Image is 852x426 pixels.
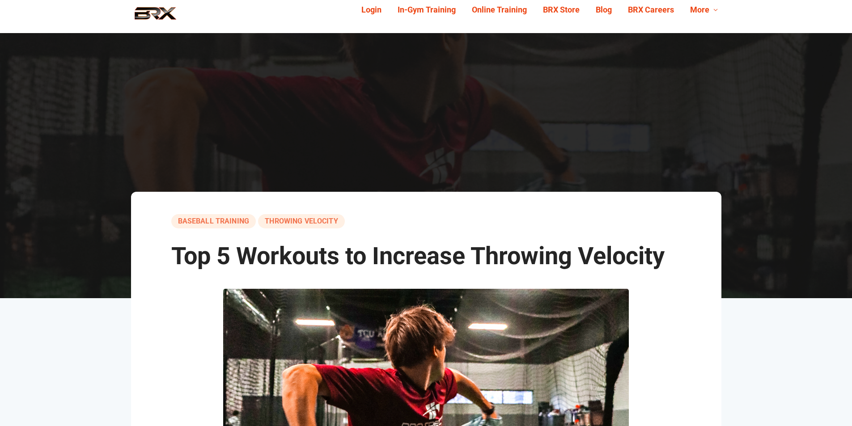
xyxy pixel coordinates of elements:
[126,7,185,26] img: BRX Performance
[171,242,665,270] span: Top 5 Workouts to Increase Throwing Velocity
[390,3,464,17] a: In-Gym Training
[682,3,726,17] a: More
[258,214,345,228] a: Throwing Velocity
[171,214,256,228] a: baseball training
[464,3,535,17] a: Online Training
[588,3,620,17] a: Blog
[535,3,588,17] a: BRX Store
[171,214,681,228] div: ,
[620,3,682,17] a: BRX Careers
[347,3,726,17] div: Navigation Menu
[353,3,390,17] a: Login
